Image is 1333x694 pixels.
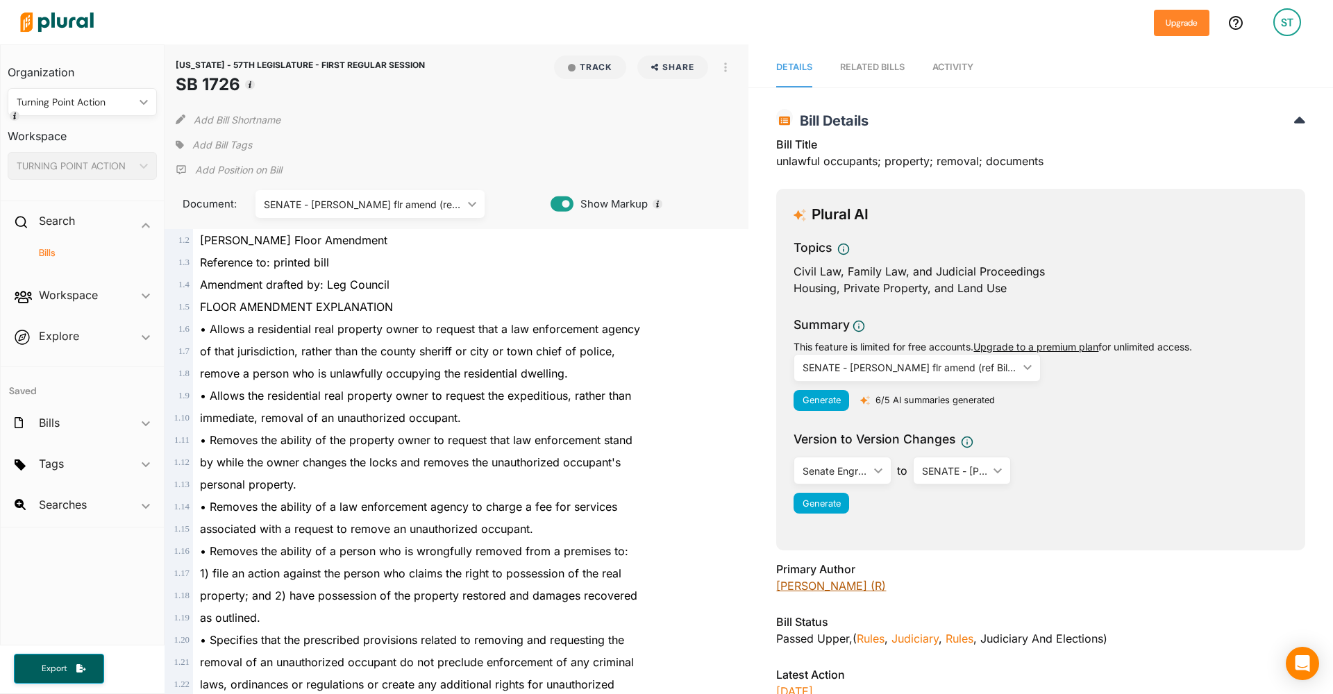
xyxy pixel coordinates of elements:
[840,48,905,87] a: RELATED BILLS
[922,464,988,478] div: SENATE - [PERSON_NAME] flr amend (ref Bill) adopted
[932,48,973,87] a: Activity
[14,654,104,684] button: Export
[1262,3,1312,42] a: ST
[200,344,615,358] span: of that jurisdiction, rather than the county sheriff or city or town chief of police,
[178,235,190,245] span: 1 . 2
[174,413,190,423] span: 1 . 10
[946,632,973,645] a: Rules
[174,546,190,556] span: 1 . 16
[794,493,849,514] button: Generate
[174,568,190,578] span: 1 . 17
[174,591,190,600] span: 1 . 18
[875,393,995,407] p: 6/5 AI summaries generated
[554,56,626,79] button: Track
[200,500,617,514] span: • Removes the ability of a law enforcement agency to charge a fee for services
[200,455,621,469] span: by while the owner changes the locks and removes the unauthorized occupant's
[776,666,1305,683] h3: Latest Action
[776,630,1305,647] div: Passed Upper , ( )
[17,159,134,173] div: TURNING POINT ACTION
[264,197,462,212] div: SENATE - [PERSON_NAME] flr amend (ref Bill) adopted
[39,287,98,303] h2: Workspace
[200,677,614,691] span: laws, ordinances or regulations or create any additional rights for unauthorized
[776,561,1305,577] h3: Primary Author
[39,213,75,228] h2: Search
[776,48,812,87] a: Details
[200,655,634,669] span: removal of an unauthorized occupant do not preclude enforcement of any criminal
[200,322,640,336] span: • Allows a residential real property owner to request that a law enforcement agency
[637,56,709,79] button: Share
[174,657,190,667] span: 1 . 21
[794,263,1288,280] div: Civil Law, Family Law, and Judicial Proceedings
[178,391,190,400] span: 1 . 9
[794,430,955,448] span: Version to Version Changes
[776,579,886,593] a: [PERSON_NAME] (R)
[891,632,939,645] a: Judiciary
[776,136,1305,153] h3: Bill Title
[174,435,190,445] span: 1 . 11
[803,360,1018,375] div: SENATE - [PERSON_NAME] flr amend (ref Bill) adopted
[932,62,973,72] span: Activity
[803,464,869,478] div: Senate Engrossed Version
[632,56,714,79] button: Share
[200,278,389,291] span: Amendment drafted by: Leg Council
[803,395,841,405] span: Generate
[1273,8,1301,36] div: ST
[1,367,164,401] h4: Saved
[794,339,1288,354] div: This feature is limited for free accounts. for unlimited access.
[174,502,190,511] span: 1 . 14
[794,316,850,334] h3: Summary
[176,60,425,70] span: [US_STATE] - 57TH LEGISLATURE - FIRST REGULAR SESSION
[200,233,387,247] span: [PERSON_NAME] Floor Amendment
[200,366,568,380] span: remove a person who is unlawfully occupying the residential dwelling.
[39,328,79,344] h2: Explore
[176,196,238,212] span: Document:
[200,477,296,491] span: personal property.
[17,95,134,110] div: Turning Point Action
[244,78,256,91] div: Tooltip anchor
[174,524,190,534] span: 1 . 15
[803,498,841,509] span: Generate
[200,611,260,625] span: as outlined.
[178,369,190,378] span: 1 . 8
[39,415,60,430] h2: Bills
[794,390,849,411] button: Generate
[8,110,21,122] div: Tooltip anchor
[32,663,76,675] span: Export
[973,341,1098,353] a: Upgrade to a premium plan
[794,239,832,257] h3: Topics
[174,480,190,489] span: 1 . 13
[840,60,905,74] div: RELATED BILLS
[200,633,624,647] span: • Specifies that the prescribed provisions related to removing and requesting the
[651,198,664,210] div: Tooltip anchor
[174,679,190,689] span: 1 . 22
[573,196,648,212] span: Show Markup
[200,255,329,269] span: Reference to: printed bill
[200,589,637,602] span: property; and 2) have possession of the property restored and damages recovered
[178,280,190,289] span: 1 . 4
[22,246,150,260] a: Bills
[178,346,190,356] span: 1 . 7
[176,72,425,97] h1: SB 1726
[200,522,533,536] span: associated with a request to remove an unauthorized occupant.
[176,160,282,180] div: Add Position Statement
[178,302,190,312] span: 1 . 5
[194,108,280,130] button: Add Bill Shortname
[174,613,190,623] span: 1 . 19
[200,300,393,314] span: FLOOR AMENDMENT EXPLANATION
[174,457,190,467] span: 1 . 12
[178,324,190,334] span: 1 . 6
[980,632,1103,645] span: Judiciary and Elections
[793,112,869,129] span: Bill Details
[1286,647,1319,680] div: Open Intercom Messenger
[857,632,885,645] a: Rules
[8,116,157,146] h3: Workspace
[1154,15,1209,30] a: Upgrade
[200,433,632,447] span: • Removes the ability of the property owner to request that law enforcement stand
[891,462,913,479] span: to
[776,62,812,72] span: Details
[812,206,869,223] h3: Plural AI
[192,138,252,152] span: Add Bill Tags
[178,257,190,267] span: 1 . 3
[200,566,621,580] span: 1) file an action against the person who claims the right to possession of the real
